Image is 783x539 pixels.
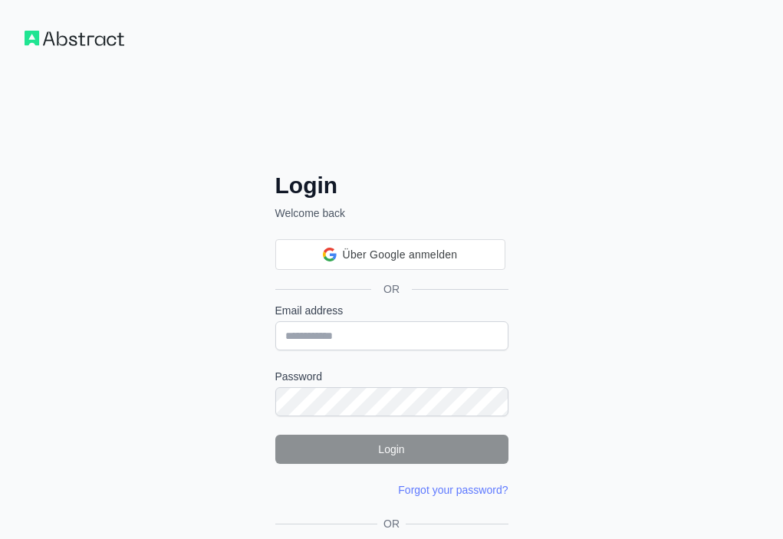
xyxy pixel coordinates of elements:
[25,31,124,46] img: Workflow
[343,247,458,263] span: Über Google anmelden
[377,516,406,531] span: OR
[275,205,508,221] p: Welcome back
[275,239,505,270] div: Über Google anmelden
[398,484,508,496] a: Forgot your password?
[275,303,508,318] label: Email address
[275,435,508,464] button: Login
[275,369,508,384] label: Password
[371,281,412,297] span: OR
[275,172,508,199] h2: Login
